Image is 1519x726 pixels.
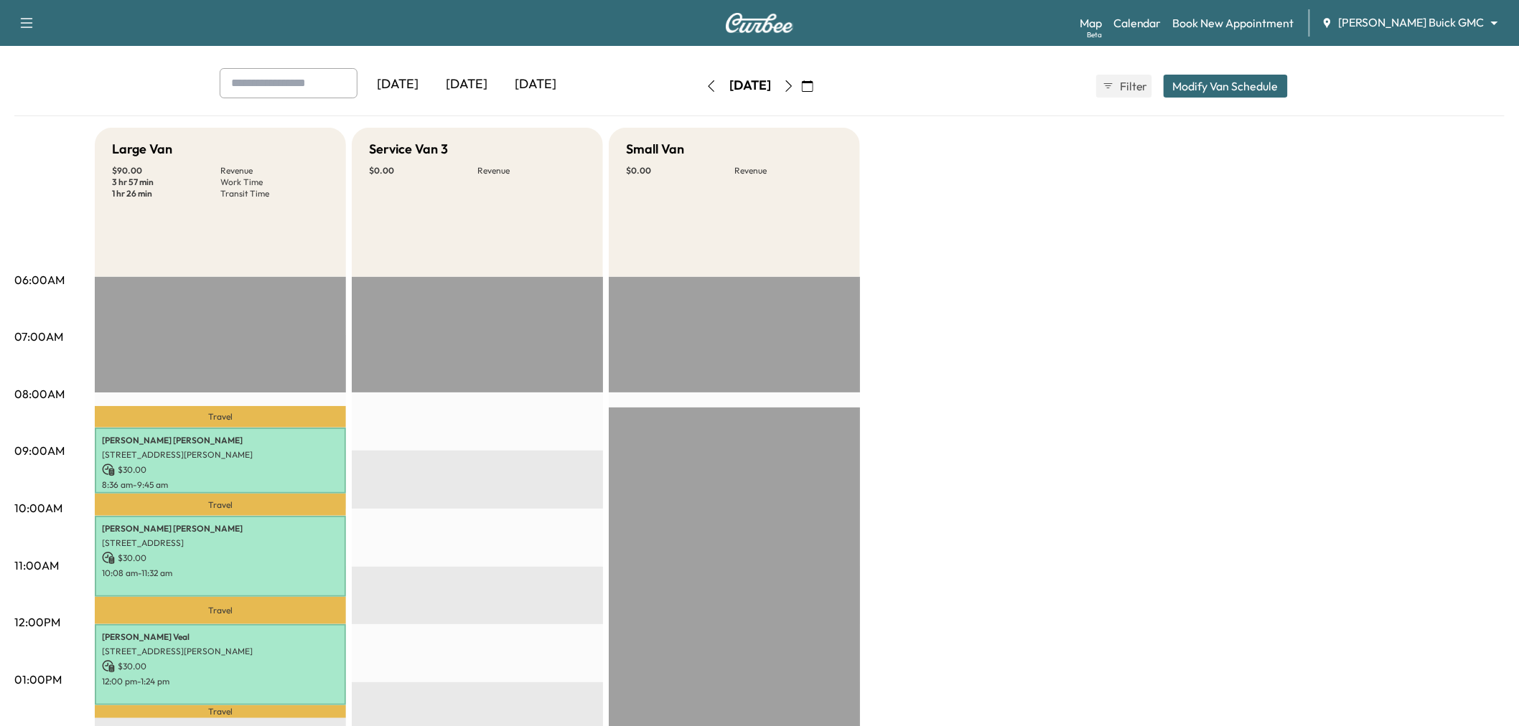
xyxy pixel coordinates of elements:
[102,479,339,491] p: 8:36 am - 9:45 am
[112,165,220,176] p: $ 90.00
[95,705,346,717] p: Travel
[102,449,339,461] p: [STREET_ADDRESS][PERSON_NAME]
[1164,75,1288,98] button: Modify Van Schedule
[95,406,346,428] p: Travel
[734,165,843,176] p: Revenue
[725,13,794,33] img: Curbee Logo
[729,77,771,95] div: [DATE]
[14,557,59,574] p: 11:00AM
[220,188,329,199] p: Transit Time
[112,176,220,188] p: 3 hr 57 min
[1080,14,1102,32] a: MapBeta
[626,139,684,159] h5: Small Van
[1339,14,1485,31] span: [PERSON_NAME] Buick GMC
[14,613,60,631] p: 12:00PM
[1087,29,1102,40] div: Beta
[501,68,570,101] div: [DATE]
[626,165,734,176] p: $ 0.00
[14,271,65,288] p: 06:00AM
[102,537,339,549] p: [STREET_ADDRESS]
[14,385,65,402] p: 08:00AM
[1173,14,1294,32] a: Book New Appointment
[102,435,339,446] p: [PERSON_NAME] [PERSON_NAME]
[102,646,339,657] p: [STREET_ADDRESS][PERSON_NAME]
[1113,14,1162,32] a: Calendar
[432,68,501,101] div: [DATE]
[102,523,339,534] p: [PERSON_NAME] [PERSON_NAME]
[369,139,448,159] h5: Service Van 3
[220,165,329,176] p: Revenue
[369,165,477,176] p: $ 0.00
[112,139,172,159] h5: Large Van
[14,328,63,345] p: 07:00AM
[102,660,339,673] p: $ 30.00
[363,68,432,101] div: [DATE]
[102,463,339,476] p: $ 30.00
[102,552,339,565] p: $ 30.00
[220,176,329,188] p: Work Time
[14,671,62,688] p: 01:00PM
[1096,75,1152,98] button: Filter
[102,567,339,579] p: 10:08 am - 11:32 am
[102,676,339,687] p: 12:00 pm - 1:24 pm
[1120,77,1146,95] span: Filter
[14,442,65,459] p: 09:00AM
[95,597,346,624] p: Travel
[477,165,586,176] p: Revenue
[112,188,220,199] p: 1 hr 26 min
[102,631,339,643] p: [PERSON_NAME] Veal
[95,494,346,516] p: Travel
[14,499,62,517] p: 10:00AM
